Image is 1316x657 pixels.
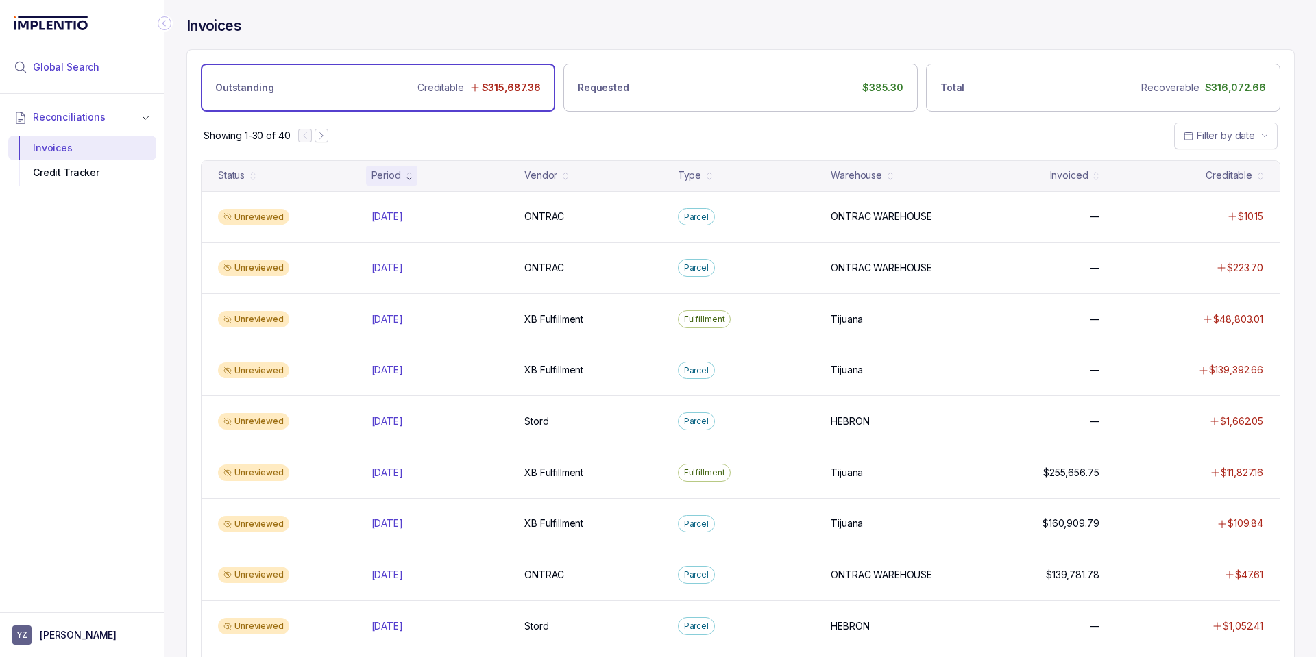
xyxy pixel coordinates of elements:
p: — [1090,210,1099,223]
p: ONTRAC [524,568,564,582]
div: Remaining page entries [204,129,290,142]
div: Collapse Icon [156,15,173,32]
div: Unreviewed [218,260,289,276]
p: [DATE] [371,517,403,530]
p: $139,392.66 [1209,363,1263,377]
p: Stord [524,619,548,633]
p: Stord [524,414,548,428]
p: HEBRON [831,414,869,428]
p: [PERSON_NAME] [40,628,117,642]
p: Fulfillment [684,466,725,480]
p: Parcel [684,517,709,531]
button: User initials[PERSON_NAME] [12,625,152,645]
p: ONTRAC WAREHOUSE [831,210,932,223]
button: Reconciliations [8,102,156,132]
p: — [1090,363,1099,377]
div: Credit Tracker [19,160,145,185]
p: — [1090,619,1099,633]
p: ONTRAC [524,261,564,275]
p: Recoverable [1141,81,1199,95]
p: $48,803.01 [1213,312,1263,326]
p: $223.70 [1227,261,1263,275]
p: Outstanding [215,81,273,95]
p: Tijuana [831,517,863,530]
div: Unreviewed [218,567,289,583]
p: $385.30 [862,81,903,95]
div: Invoices [19,136,145,160]
p: ONTRAC WAREHOUSE [831,568,932,582]
div: Unreviewed [218,362,289,379]
p: — [1090,414,1099,428]
div: Unreviewed [218,311,289,327]
button: Date Range Picker [1174,123,1278,149]
p: ONTRAC [524,210,564,223]
div: Warehouse [831,169,882,182]
p: XB Fulfillment [524,312,583,326]
p: $139,781.78 [1046,568,1099,582]
div: Unreviewed [218,464,289,481]
p: [DATE] [371,414,403,428]
p: Total [940,81,964,95]
p: ONTRAC WAREHOUSE [831,261,932,275]
p: $109.84 [1228,517,1263,530]
div: Period [371,169,401,182]
div: Vendor [524,169,557,182]
div: Type [678,169,701,182]
div: Reconciliations [8,133,156,188]
p: [DATE] [371,363,403,377]
search: Date Range Picker [1183,129,1255,142]
p: Parcel [684,261,709,275]
p: Fulfillment [684,312,725,326]
p: $316,072.66 [1205,81,1266,95]
p: Parcel [684,414,709,428]
p: [DATE] [371,312,403,326]
p: XB Fulfillment [524,363,583,377]
div: Invoiced [1050,169,1088,182]
span: Filter by date [1197,129,1255,141]
p: [DATE] [371,619,403,633]
p: XB Fulfillment [524,466,583,480]
div: Creditable [1206,169,1252,182]
p: $1,662.05 [1220,414,1263,428]
p: [DATE] [371,261,403,275]
p: [DATE] [371,466,403,480]
div: Unreviewed [218,413,289,430]
button: Next Page [315,129,328,142]
span: Global Search [33,60,99,74]
p: $255,656.75 [1043,466,1099,480]
span: User initials [12,625,32,645]
p: Tijuana [831,312,863,326]
p: Requested [578,81,629,95]
p: Parcel [684,364,709,377]
p: Tijuana [831,363,863,377]
p: XB Fulfillment [524,517,583,530]
p: [DATE] [371,210,403,223]
p: — [1090,312,1099,326]
p: Tijuana [831,466,863,480]
div: Status [218,169,245,182]
p: $10.15 [1238,210,1263,223]
p: $160,909.79 [1043,517,1099,530]
p: HEBRON [831,619,869,633]
div: Unreviewed [218,516,289,532]
p: Creditable [417,81,464,95]
p: — [1090,261,1099,275]
p: Parcel [684,619,709,633]
p: $11,827.16 [1221,466,1263,480]
span: Reconciliations [33,110,106,124]
p: Parcel [684,568,709,582]
p: Showing 1-30 of 40 [204,129,290,142]
p: $1,052.41 [1223,619,1263,633]
p: $47.61 [1235,568,1263,582]
p: Parcel [684,210,709,224]
p: [DATE] [371,568,403,582]
div: Unreviewed [218,618,289,634]
h4: Invoices [186,16,241,36]
p: $315,687.36 [482,81,541,95]
div: Unreviewed [218,209,289,225]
